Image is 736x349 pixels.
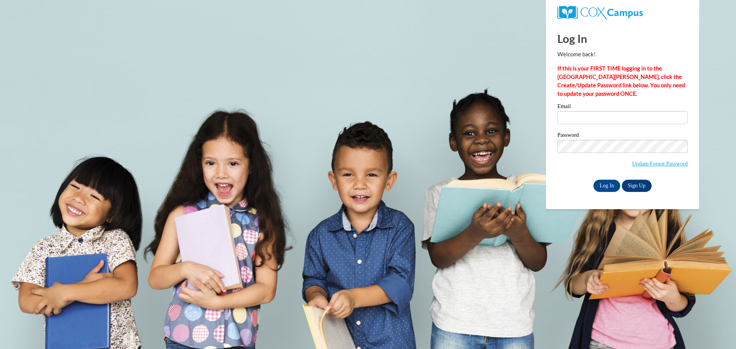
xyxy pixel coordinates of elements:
img: COX Campus [557,6,643,20]
h1: Log In [557,31,688,46]
label: Email [557,103,688,111]
strong: If this is your FIRST TIME logging in to the [GEOGRAPHIC_DATA][PERSON_NAME], click the Create/Upd... [557,65,685,97]
a: COX Campus [557,9,643,15]
label: Password [557,132,688,140]
a: Update/Forgot Password [632,161,688,167]
a: Sign Up [622,180,652,192]
input: Log In [593,180,620,192]
p: Welcome back! [557,50,688,59]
